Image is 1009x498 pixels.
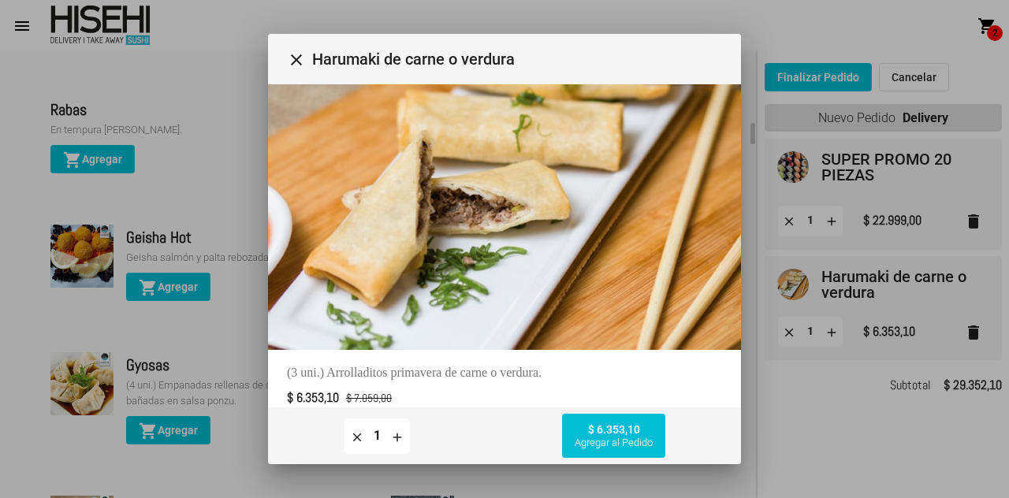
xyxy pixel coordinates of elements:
mat-icon: Cerrar [287,50,306,69]
button: $ 6.353,10Agregar al Pedido [562,414,665,458]
span: $ 6.353,10 [287,389,339,406]
span: Harumaki de carne o verdura [312,46,728,72]
span: $ 7.059,00 [346,391,392,405]
mat-icon: clear [350,429,364,444]
mat-icon: add [390,429,404,444]
div: (3 uni.) Arrolladitos primavera de carne o verdura. [287,366,722,380]
img: c7714cbc-9e01-4ac3-9d7b-c083ef2cfd1f.jpg [268,84,741,351]
button: Cerrar [281,43,312,75]
span: $ 6.353,10 [575,423,653,450]
span: Agregar al Pedido [575,437,653,449]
